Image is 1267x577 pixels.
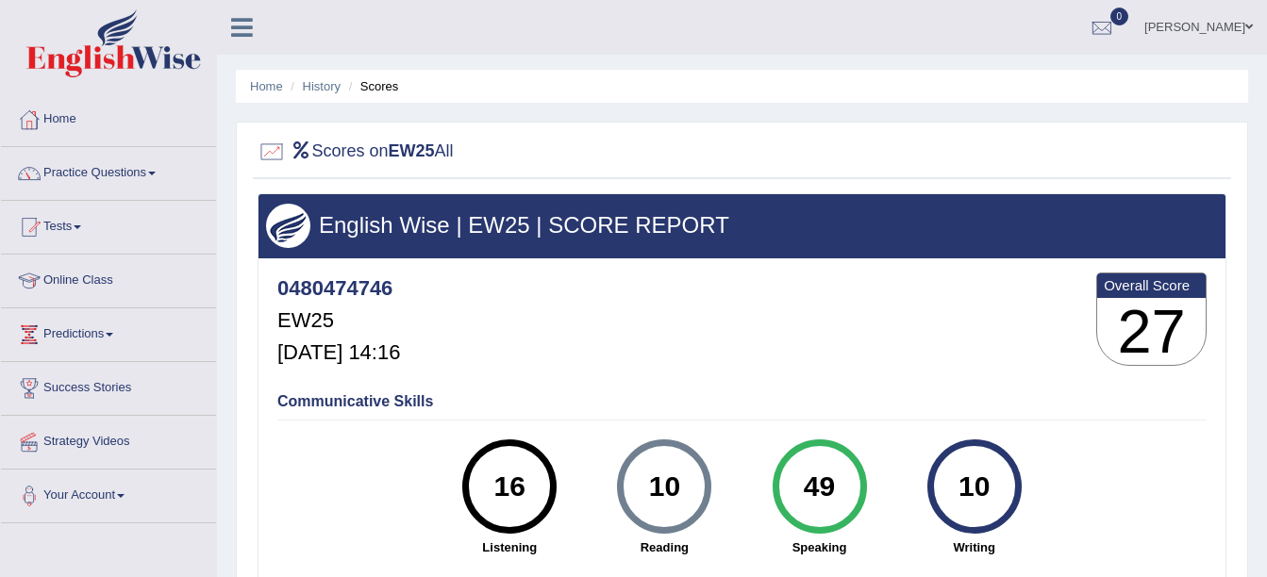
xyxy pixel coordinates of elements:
a: Success Stories [1,362,216,409]
a: Home [250,79,283,93]
a: History [303,79,341,93]
strong: Listening [442,538,577,556]
strong: Speaking [751,538,887,556]
b: EW25 [389,141,435,160]
h3: English Wise | EW25 | SCORE REPORT [266,213,1218,238]
div: 10 [630,447,699,526]
a: Predictions [1,308,216,355]
span: 0 [1110,8,1129,25]
a: Online Class [1,255,216,302]
a: Practice Questions [1,147,216,194]
li: Scores [344,77,399,95]
h2: Scores on All [258,138,454,166]
div: 49 [785,447,854,526]
h4: 0480474746 [277,277,400,300]
a: Home [1,93,216,140]
b: Overall Score [1104,277,1199,293]
div: 16 [475,447,544,526]
div: 10 [940,447,1009,526]
strong: Writing [907,538,1042,556]
h5: [DATE] 14:16 [277,341,400,364]
h5: EW25 [277,309,400,332]
h4: Communicative Skills [277,393,1207,410]
a: Tests [1,201,216,248]
h3: 27 [1097,298,1206,366]
a: Strategy Videos [1,416,216,463]
strong: Reading [596,538,732,556]
a: Your Account [1,470,216,517]
img: wings.png [266,204,310,248]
